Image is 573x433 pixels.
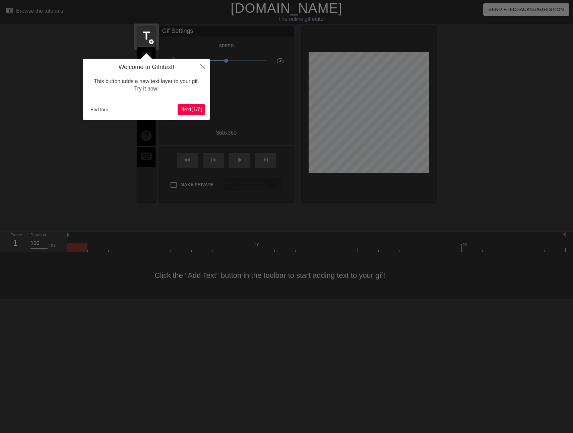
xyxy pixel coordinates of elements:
button: End tour [88,105,111,115]
span: Next ( 1 / 6 ) [180,107,202,112]
div: This button adds a new text layer to your gif. Try it now! [88,71,205,100]
button: Close [195,59,210,74]
h4: Welcome to Gifntext! [88,64,205,71]
button: Next [178,104,205,115]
